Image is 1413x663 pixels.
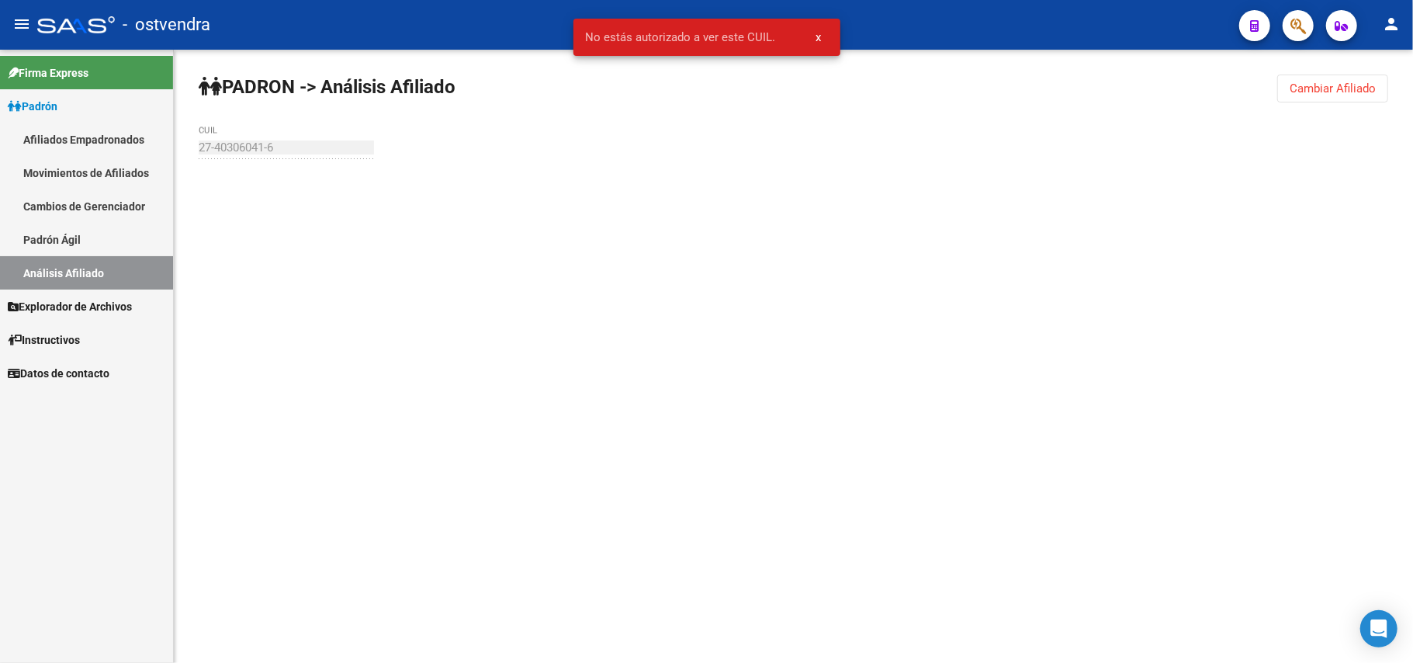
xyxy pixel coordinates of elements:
[8,331,80,349] span: Instructivos
[1382,15,1401,33] mat-icon: person
[8,98,57,115] span: Padrón
[1277,75,1388,102] button: Cambiar Afiliado
[1360,610,1397,647] div: Open Intercom Messenger
[8,298,132,315] span: Explorador de Archivos
[8,64,88,82] span: Firma Express
[1290,82,1376,95] span: Cambiar Afiliado
[8,365,109,382] span: Datos de contacto
[816,30,822,44] span: x
[123,8,210,42] span: - ostvendra
[12,15,31,33] mat-icon: menu
[199,76,455,98] strong: PADRON -> Análisis Afiliado
[586,30,776,45] span: No estás autorizado a ver este CUIL.
[804,23,834,51] button: x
